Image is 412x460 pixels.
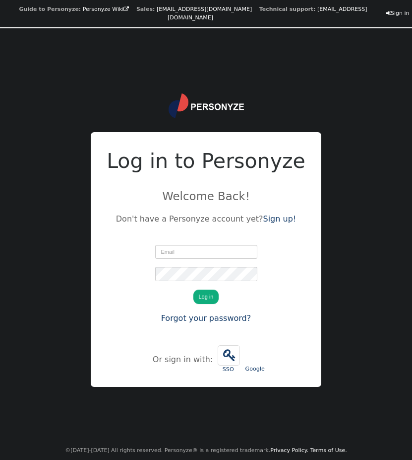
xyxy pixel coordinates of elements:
[107,188,305,205] p: Welcome Back!
[107,146,305,177] h2: Log in to Personyze
[169,93,244,118] img: logo.svg
[263,214,296,224] a: Sign up!
[239,344,271,366] iframe: Sign in with Google Button
[218,366,238,374] div: SSO
[218,346,239,365] span: 
[193,290,219,304] button: Log in
[123,6,129,12] span: 
[157,6,252,12] a: [EMAIL_ADDRESS][DOMAIN_NAME]
[215,340,242,379] a:  SSO
[242,340,267,379] a: Google
[136,6,155,12] b: Sales:
[386,10,391,16] span: 
[19,6,81,12] b: Guide to Personyze:
[155,245,257,259] input: Email
[168,6,367,21] a: [EMAIL_ADDRESS][DOMAIN_NAME]
[386,10,410,16] a: Sign in
[259,6,316,12] b: Technical support:
[310,447,347,454] a: Terms of Use.
[270,447,308,454] a: Privacy Policy.
[83,6,129,12] a: Personyze Wiki
[245,365,265,374] div: Google
[161,313,251,323] a: Forgot your password?
[107,213,305,225] p: Don't have a Personyze account yet?
[153,354,215,366] div: Or sign in with:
